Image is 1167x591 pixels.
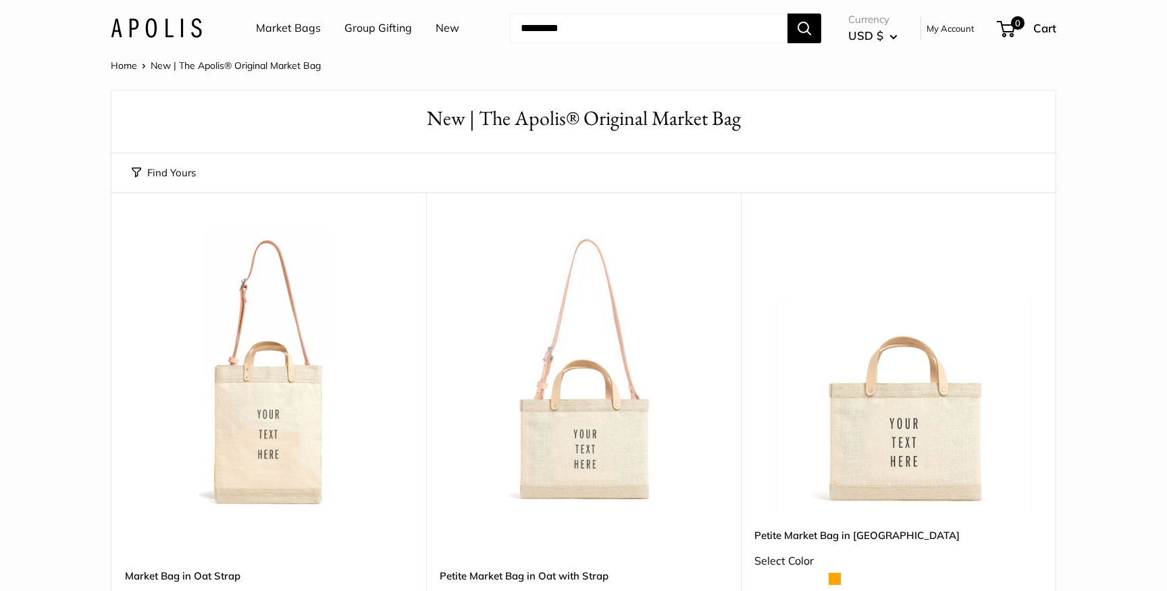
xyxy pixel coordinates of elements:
img: Apolis [111,18,202,38]
a: Petite Market Bag in Oat with StrapPetite Market Bag in Oat with Strap [440,226,727,514]
img: Petite Market Bag in Oat with Strap [440,226,727,514]
a: Group Gifting [344,18,412,38]
button: Find Yours [132,163,196,182]
a: Petite Market Bag in Oat with Strap [440,568,727,584]
a: New [436,18,459,38]
a: My Account [927,20,975,36]
button: Search [787,14,821,43]
div: Select Color [754,551,1042,571]
h1: New | The Apolis® Original Market Bag [132,104,1035,133]
span: Cart [1033,21,1056,35]
img: Market Bag in Oat Strap [125,226,413,514]
a: Home [111,59,137,72]
a: Market Bag in Oat StrapMarket Bag in Oat Strap [125,226,413,514]
img: Petite Market Bag in Oat [754,226,1042,514]
span: New | The Apolis® Original Market Bag [151,59,321,72]
span: 0 [1011,16,1025,30]
span: USD $ [848,28,883,43]
a: Petite Market Bag in OatPetite Market Bag in Oat [754,226,1042,514]
a: Market Bags [256,18,321,38]
button: USD $ [848,25,898,47]
span: Currency [848,10,898,29]
a: Petite Market Bag in [GEOGRAPHIC_DATA] [754,528,1042,543]
a: Market Bag in Oat Strap [125,568,413,584]
input: Search... [510,14,787,43]
nav: Breadcrumb [111,57,321,74]
a: 0 Cart [998,18,1056,39]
